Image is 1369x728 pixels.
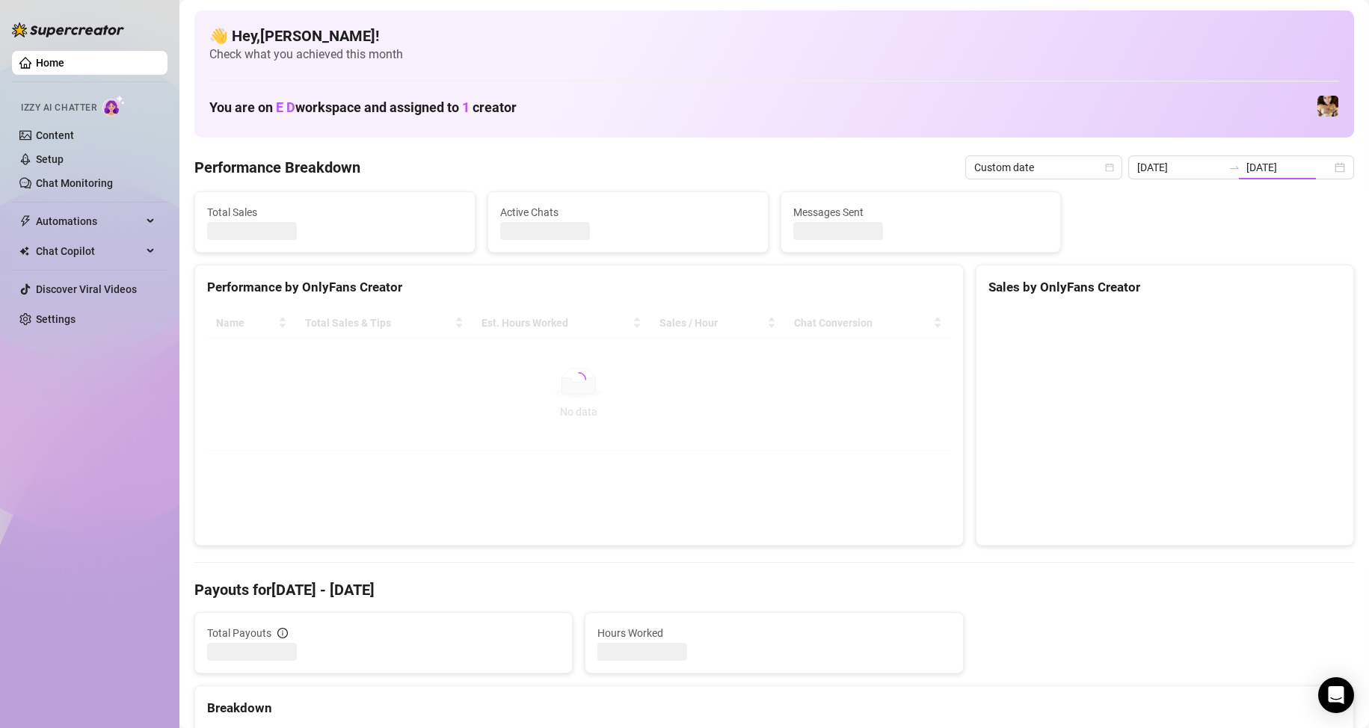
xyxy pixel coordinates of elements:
div: Sales by OnlyFans Creator [988,277,1341,297]
img: AI Chatter [102,95,126,117]
h4: Payouts for [DATE] - [DATE] [194,579,1354,600]
span: Automations [36,209,142,233]
span: loading [568,368,589,389]
span: 1 [462,99,470,115]
a: Content [36,129,74,141]
span: Active Chats [500,204,756,220]
h1: You are on workspace and assigned to creator [209,99,517,116]
a: Home [36,57,64,69]
span: Izzy AI Chatter [21,101,96,115]
h4: Performance Breakdown [194,157,360,178]
a: Chat Monitoring [36,177,113,189]
a: Settings [36,313,76,325]
span: info-circle [277,628,288,638]
span: swap-right [1228,161,1240,173]
span: Total Payouts [207,625,271,641]
img: logo-BBDzfeDw.svg [12,22,124,37]
span: Custom date [974,156,1113,179]
span: to [1228,161,1240,173]
span: Total Sales [207,204,463,220]
img: vixie [1317,96,1338,117]
span: Check what you achieved this month [209,46,1339,63]
div: Open Intercom Messenger [1318,677,1354,713]
div: Breakdown [207,698,1341,718]
input: Start date [1137,159,1222,176]
span: Chat Copilot [36,239,142,263]
span: calendar [1105,163,1114,172]
img: Chat Copilot [19,246,29,256]
span: thunderbolt [19,215,31,227]
a: Setup [36,153,64,165]
span: Hours Worked [597,625,950,641]
span: Messages Sent [793,204,1049,220]
span: E D [276,99,295,115]
h4: 👋 Hey, [PERSON_NAME] ! [209,25,1339,46]
input: End date [1246,159,1332,176]
a: Discover Viral Videos [36,283,137,295]
div: Performance by OnlyFans Creator [207,277,951,297]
